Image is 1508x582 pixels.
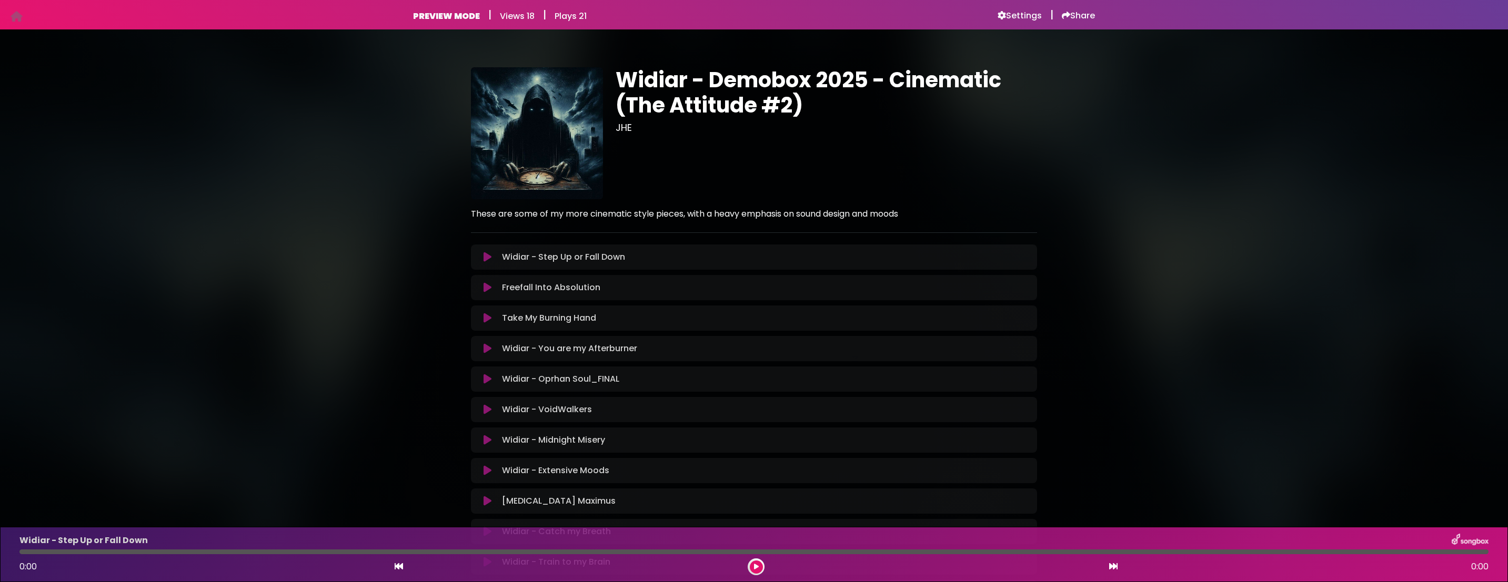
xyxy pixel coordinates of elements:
[1452,534,1489,547] img: songbox-logo-white.png
[502,434,605,446] p: Widiar - Midnight Misery
[1471,560,1489,573] span: 0:00
[502,373,619,385] p: Widiar - Oprhan Soul_FINAL
[616,122,1037,134] h3: JHE
[502,281,600,294] p: Freefall Into Absolution
[502,403,592,416] p: Widiar - VoidWalkers
[413,11,480,21] h6: PREVIEW MODE
[471,67,603,199] img: UeM72ST9qkAYZYo7ihwN
[502,342,637,355] p: Widiar - You are my Afterburner
[500,11,535,21] h6: Views 18
[998,11,1042,21] a: Settings
[502,525,611,538] p: Widiar - Catch my Breath
[1062,11,1095,21] a: Share
[502,312,596,324] p: Take My Burning Hand
[616,67,1037,118] h1: Widiar - Demobox 2025 - Cinematic (The Attitude #2)
[471,208,898,220] strong: These are some of my more cinematic style pieces, with a heavy emphasis on sound design and moods
[555,11,587,21] h6: Plays 21
[1050,8,1053,21] h5: |
[543,8,546,21] h5: |
[488,8,491,21] h5: |
[502,251,625,263] p: Widiar - Step Up or Fall Down
[19,534,148,547] p: Widiar - Step Up or Fall Down
[502,495,616,507] p: [MEDICAL_DATA] Maximus
[19,560,37,573] span: 0:00
[502,464,609,477] p: Widiar - Extensive Moods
